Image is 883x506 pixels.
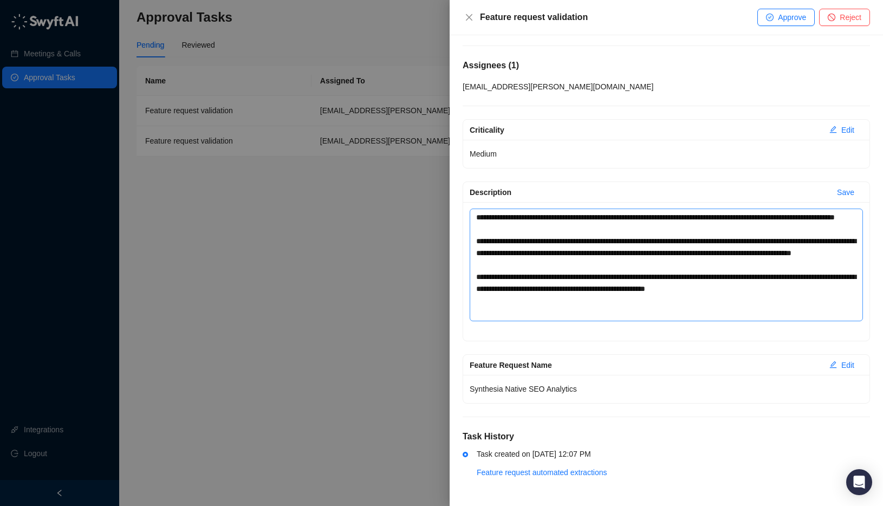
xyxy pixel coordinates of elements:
[463,11,476,24] button: Close
[757,9,815,26] button: Approve
[463,430,870,443] h5: Task History
[840,11,861,23] span: Reject
[470,359,821,371] div: Feature Request Name
[828,14,835,21] span: stop
[470,209,863,321] textarea: Description
[841,124,854,136] span: Edit
[463,59,870,72] h5: Assignees ( 1 )
[766,14,774,21] span: check-circle
[829,361,837,368] span: edit
[470,124,821,136] div: Criticality
[828,184,863,201] button: Save
[480,11,757,24] div: Feature request validation
[821,121,863,139] button: Edit
[821,356,863,374] button: Edit
[819,9,870,26] button: Reject
[477,468,607,477] a: Feature request automated extractions
[477,450,591,458] span: Task created on [DATE] 12:07 PM
[470,146,863,161] p: Medium
[470,186,828,198] div: Description
[841,359,854,371] span: Edit
[465,13,473,22] span: close
[463,82,653,91] span: [EMAIL_ADDRESS][PERSON_NAME][DOMAIN_NAME]
[846,469,872,495] div: Open Intercom Messenger
[778,11,806,23] span: Approve
[837,186,854,198] span: Save
[829,126,837,133] span: edit
[470,381,863,397] p: Synthesia Native SEO Analytics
